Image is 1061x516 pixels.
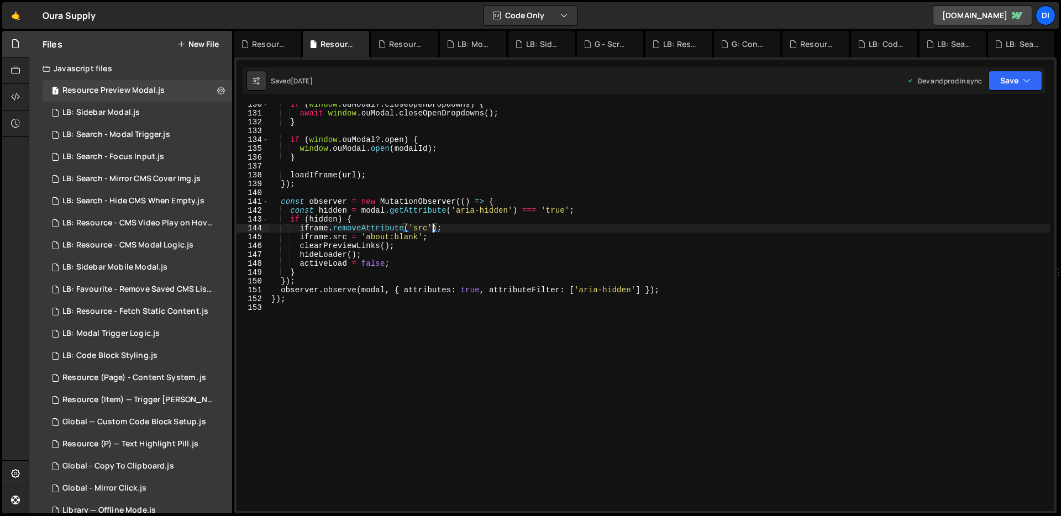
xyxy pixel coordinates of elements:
div: Resource Preview Modal.js [62,86,165,96]
div: 14937/45352.js [43,102,232,124]
div: Javascript files [29,57,232,80]
div: 148 [237,259,269,268]
div: [DATE] [291,76,313,86]
div: 14937/43515.js [43,389,236,411]
div: LB: Search - Modal Trigger.js [62,130,170,140]
div: 138 [237,171,269,180]
div: Dev and prod in sync [907,76,982,86]
div: Resource Preview Modal.js [321,39,356,50]
div: 140 [237,188,269,197]
div: G - Scrollbar Toggle.js [595,39,630,50]
div: 14937/44582.js [43,455,232,477]
div: LB: Search - Focus Input.js [62,152,164,162]
div: 136 [237,153,269,162]
div: 14937/46006.js [43,367,232,389]
div: 130 [237,100,269,109]
div: LB: Sidebar Mobile Modal.js [526,39,561,50]
button: New File [177,40,219,49]
div: 139 [237,180,269,188]
div: 14937/38913.js [43,124,232,146]
div: 147 [237,250,269,259]
div: 144 [237,224,269,233]
div: LB: Search - Hide CMS When Empty.js [62,196,204,206]
div: 14937/44597.js [43,433,232,455]
div: 153 [237,303,269,312]
div: 133 [237,127,269,135]
div: 143 [237,215,269,224]
div: 149 [237,268,269,277]
div: 131 [237,109,269,118]
div: LB: Resource - CMS Modal Logic.js [43,234,232,256]
div: 137 [237,162,269,171]
div: 146 [237,241,269,250]
span: 1 [52,87,59,96]
div: LB: Favourite - Remove Saved CMS List.js [62,285,215,294]
div: LB: Resource - CMS Modal Logic.js [62,240,193,250]
div: 150 [237,277,269,286]
button: Save [989,71,1042,91]
div: LB: Resource - CMS Video Play on Hover.js [62,218,215,228]
div: 141 [237,197,269,206]
h2: Files [43,38,62,50]
div: Resource (Page) - Content System .js [62,373,206,383]
div: LB: Search - Mirror CMS Cover Img.js [937,39,973,50]
button: Code Only [484,6,577,25]
div: 132 [237,118,269,127]
div: Global - Mirror Click.js [62,483,146,493]
a: Di [1036,6,1055,25]
div: 14937/44593.js [43,256,232,278]
div: 14937/45672.js [43,278,236,301]
div: 14937/44281.js [43,411,232,433]
div: LB: Search - Modal Trigger.js [1006,39,1041,50]
div: Resource (Item) — Load Dynamic Modal (AJAX).css [389,39,424,50]
div: 14937/44851.js [43,190,232,212]
div: LB: Modal Trigger Logic.js [62,329,160,339]
div: Library — Offline Mode.js [62,506,156,515]
div: LB: Code Block Styling.js [62,351,157,361]
div: LB: Code Block Styling.js [869,39,904,50]
div: 14937/38911.js [43,168,232,190]
a: [DOMAIN_NAME] [933,6,1032,25]
div: 14937/45544.js [43,323,232,345]
div: 14937/45456.js [43,146,232,168]
div: Global — Custom Code Block Setup.js [62,417,206,427]
div: 14937/38901.js [43,212,236,234]
div: Resource (Page) - Content System .js [800,39,836,50]
div: 14937/44471.js [43,477,232,499]
div: LB: Resource - Fetch Static Content.js [62,307,208,317]
div: 14937/46038.js [43,345,232,367]
div: LB: Sidebar Mobile Modal.js [62,262,167,272]
div: 145 [237,233,269,241]
div: LB: Modal Trigger Logic.js [458,39,493,50]
div: 151 [237,286,269,294]
div: LB: Search - Mirror CMS Cover Img.js [62,174,201,184]
div: Resource (Item) — Trigger [PERSON_NAME] on Save.js [62,395,215,405]
div: 135 [237,144,269,153]
div: 14937/45864.js [43,301,232,323]
div: 142 [237,206,269,215]
a: 🤙 [2,2,29,29]
div: Oura Supply [43,9,96,22]
div: 14937/47868.js [43,80,232,102]
div: Resource (P) — Text Highlight Pill.js [62,439,198,449]
div: Resource (Item) — Clear Filter Buttons.js [252,39,287,50]
div: 152 [237,294,269,303]
div: LB: Resource - CMS Video Play on Hover.js [663,39,698,50]
div: Saved [271,76,313,86]
div: 134 [237,135,269,144]
div: Global - Copy To Clipboard.js [62,461,174,471]
div: G: Conditional Element Visibility.js [732,39,767,50]
div: LB: Sidebar Modal.js [62,108,140,118]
